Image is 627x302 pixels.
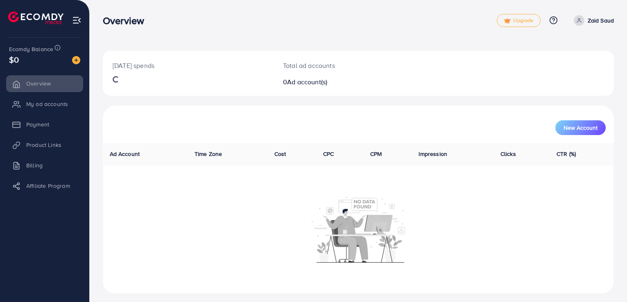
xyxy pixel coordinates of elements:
[283,61,391,70] p: Total ad accounts
[103,15,151,27] h3: Overview
[72,16,81,25] img: menu
[72,56,80,64] img: image
[504,18,533,24] span: Upgrade
[9,45,53,53] span: Ecomdy Balance
[274,150,286,158] span: Cost
[500,150,516,158] span: Clicks
[564,125,598,131] span: New Account
[323,150,334,158] span: CPC
[287,77,327,86] span: Ad account(s)
[113,61,263,70] p: [DATE] spends
[8,11,63,24] img: logo
[9,54,19,65] span: $0
[570,15,614,26] a: Zaid Saud
[555,120,606,135] button: New Account
[557,150,576,158] span: CTR (%)
[504,18,511,24] img: tick
[195,150,222,158] span: Time Zone
[419,150,447,158] span: Impression
[110,150,140,158] span: Ad Account
[497,14,540,27] a: tickUpgrade
[283,78,391,86] h2: 0
[370,150,382,158] span: CPM
[588,16,614,25] p: Zaid Saud
[312,196,405,263] img: No account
